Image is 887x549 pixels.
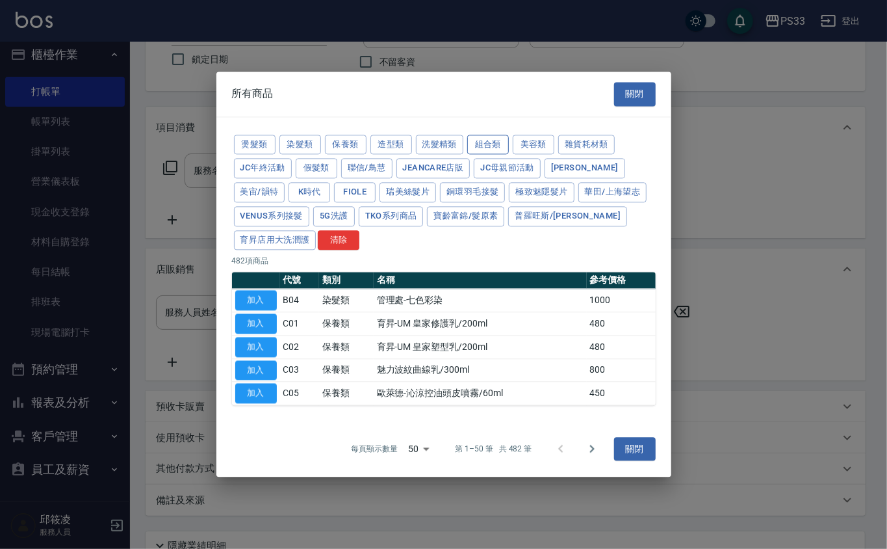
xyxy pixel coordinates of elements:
[509,182,574,202] button: 極致魅隱髮片
[587,382,656,405] td: 450
[374,358,587,382] td: 魅力波紋曲線乳/300ml
[234,230,316,250] button: 育昇店用大洗潤護
[232,256,656,267] p: 482 項商品
[279,135,321,155] button: 染髮類
[280,312,320,336] td: C01
[296,159,337,179] button: 假髮類
[370,135,412,155] button: 造型類
[374,382,587,405] td: 歐萊德-沁涼控油頭皮噴霧/60ml
[379,182,436,202] button: 瑞美絲髮片
[235,291,277,311] button: 加入
[508,206,627,226] button: 普羅旺斯/[PERSON_NAME]
[313,206,355,226] button: 5G洗護
[234,182,285,202] button: 美宙/韻特
[280,358,320,382] td: C03
[319,289,373,312] td: 染髮類
[319,273,373,289] th: 類別
[587,336,656,359] td: 480
[467,135,509,155] button: 組合類
[374,312,587,336] td: 育昇-UM 皇家修護乳/200ml
[319,382,373,405] td: 保養類
[235,384,277,404] button: 加入
[576,434,608,465] button: Go to next page
[558,135,615,155] button: 雜貨耗材類
[513,135,554,155] button: 美容類
[235,314,277,334] button: 加入
[614,82,656,106] button: 關閉
[319,358,373,382] td: 保養類
[614,437,656,461] button: 關閉
[440,182,505,202] button: 銅環羽毛接髮
[427,206,504,226] button: 寶齡富錦/髮原素
[374,289,587,312] td: 管理處-七色彩染
[545,159,625,179] button: [PERSON_NAME]
[474,159,541,179] button: JC母親節活動
[396,159,470,179] button: JeanCare店販
[587,312,656,336] td: 480
[280,289,320,312] td: B04
[587,273,656,289] th: 參考價格
[374,336,587,359] td: 育昇-UM 皇家塑型乳/200ml
[416,135,464,155] button: 洗髮精類
[234,135,276,155] button: 燙髮類
[587,358,656,382] td: 800
[235,360,277,381] button: 加入
[359,206,424,226] button: TKO系列商品
[318,230,359,250] button: 清除
[234,159,292,179] button: JC年終活動
[587,289,656,312] td: 1000
[455,444,532,455] p: 第 1–50 筆 共 482 筆
[289,182,330,202] button: K時代
[280,382,320,405] td: C05
[280,336,320,359] td: C02
[280,273,320,289] th: 代號
[235,337,277,357] button: 加入
[232,88,274,101] span: 所有商品
[319,336,373,359] td: 保養類
[403,431,434,466] div: 50
[334,182,376,202] button: FIOLE
[374,273,587,289] th: 名稱
[351,444,398,455] p: 每頁顯示數量
[234,206,309,226] button: Venus系列接髮
[341,159,392,179] button: 聯信/鳥慧
[578,182,647,202] button: 華田/上海望志
[325,135,366,155] button: 保養類
[319,312,373,336] td: 保養類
